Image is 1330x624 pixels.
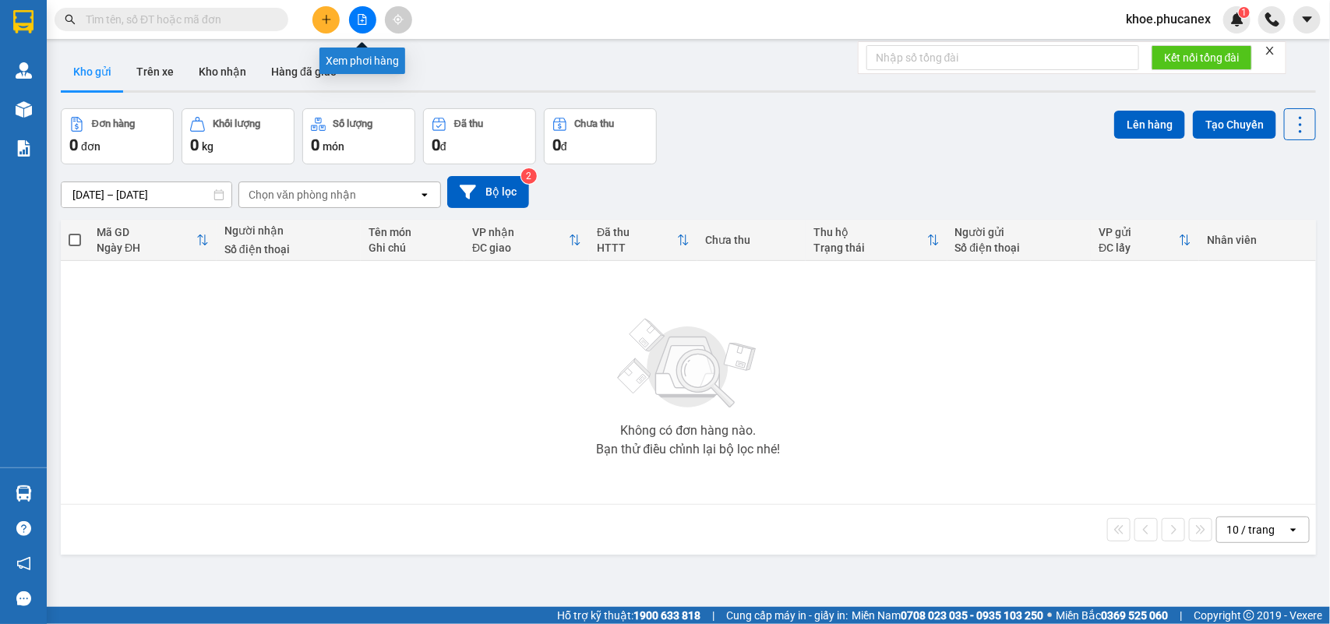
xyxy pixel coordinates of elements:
span: món [323,140,344,153]
span: search [65,14,76,25]
strong: 0708 023 035 - 0935 103 250 [901,609,1043,622]
div: Nhân viên [1207,234,1308,246]
div: Số điện thoại [224,243,353,256]
th: Toggle SortBy [89,220,217,261]
th: Toggle SortBy [589,220,697,261]
th: Toggle SortBy [806,220,947,261]
button: aim [385,6,412,33]
div: Số lượng [333,118,373,129]
div: Người nhận [224,224,353,237]
button: Chưa thu0đ [544,108,657,164]
span: question-circle [16,521,31,536]
div: Người gửi [955,226,1084,238]
span: 0 [432,136,440,154]
button: Bộ lọc [447,176,529,208]
button: caret-down [1293,6,1321,33]
button: file-add [349,6,376,33]
img: logo-vxr [13,10,34,33]
span: 0 [552,136,561,154]
img: warehouse-icon [16,101,32,118]
div: ĐC giao [472,241,569,254]
div: 10 / trang [1226,522,1275,538]
span: Miền Nam [852,607,1043,624]
span: aim [393,14,404,25]
span: 0 [69,136,78,154]
button: Hàng đã giao [259,53,349,90]
div: Không có đơn hàng nào. [620,425,756,437]
img: warehouse-icon [16,485,32,502]
div: Chưa thu [575,118,615,129]
span: close [1265,45,1275,56]
span: 0 [311,136,319,154]
div: Xem phơi hàng [319,48,405,74]
th: Toggle SortBy [1091,220,1199,261]
svg: open [1287,524,1300,536]
button: Kết nối tổng đài [1152,45,1252,70]
span: 1 [1241,7,1247,18]
span: copyright [1244,610,1254,621]
span: file-add [357,14,368,25]
span: plus [321,14,332,25]
span: notification [16,556,31,571]
span: caret-down [1300,12,1314,26]
span: khoe.phucanex [1113,9,1223,29]
span: Cung cấp máy in - giấy in: [726,607,848,624]
button: plus [312,6,340,33]
span: kg [202,140,213,153]
button: Tạo Chuyến [1193,111,1276,139]
img: phone-icon [1265,12,1279,26]
span: đ [440,140,446,153]
button: Khối lượng0kg [182,108,295,164]
span: | [1180,607,1182,624]
span: đơn [81,140,101,153]
button: Kho gửi [61,53,124,90]
sup: 2 [521,168,537,184]
span: ⚪️ [1047,612,1052,619]
img: icon-new-feature [1230,12,1244,26]
div: Thu hộ [813,226,927,238]
span: message [16,591,31,606]
div: Chưa thu [705,234,798,246]
div: Khối lượng [213,118,260,129]
input: Select a date range. [62,182,231,207]
span: | [712,607,714,624]
th: Toggle SortBy [464,220,589,261]
button: Đơn hàng0đơn [61,108,174,164]
sup: 1 [1239,7,1250,18]
input: Tìm tên, số ĐT hoặc mã đơn [86,11,270,28]
button: Số lượng0món [302,108,415,164]
img: solution-icon [16,140,32,157]
div: Bạn thử điều chỉnh lại bộ lọc nhé! [596,443,780,456]
span: Miền Bắc [1056,607,1168,624]
div: ĐC lấy [1099,241,1179,254]
div: HTTT [597,241,677,254]
strong: 0369 525 060 [1101,609,1168,622]
button: Kho nhận [186,53,259,90]
button: Lên hàng [1114,111,1185,139]
img: warehouse-icon [16,62,32,79]
span: đ [561,140,567,153]
div: VP nhận [472,226,569,238]
div: Đã thu [597,226,677,238]
div: Trạng thái [813,241,927,254]
span: Hỗ trợ kỹ thuật: [557,607,700,624]
strong: 1900 633 818 [633,609,700,622]
button: Đã thu0đ [423,108,536,164]
div: Ngày ĐH [97,241,196,254]
div: Số điện thoại [955,241,1084,254]
div: Đã thu [454,118,483,129]
div: Mã GD [97,226,196,238]
svg: open [418,189,431,201]
img: svg+xml;base64,PHN2ZyBjbGFzcz0ibGlzdC1wbHVnX19zdmciIHhtbG5zPSJodHRwOi8vd3d3LnczLm9yZy8yMDAwL3N2Zy... [610,309,766,418]
input: Nhập số tổng đài [866,45,1139,70]
div: Đơn hàng [92,118,135,129]
button: Trên xe [124,53,186,90]
div: VP gửi [1099,226,1179,238]
div: Ghi chú [369,241,457,254]
span: Kết nối tổng đài [1164,49,1240,66]
div: Tên món [369,226,457,238]
div: Chọn văn phòng nhận [249,187,356,203]
span: 0 [190,136,199,154]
